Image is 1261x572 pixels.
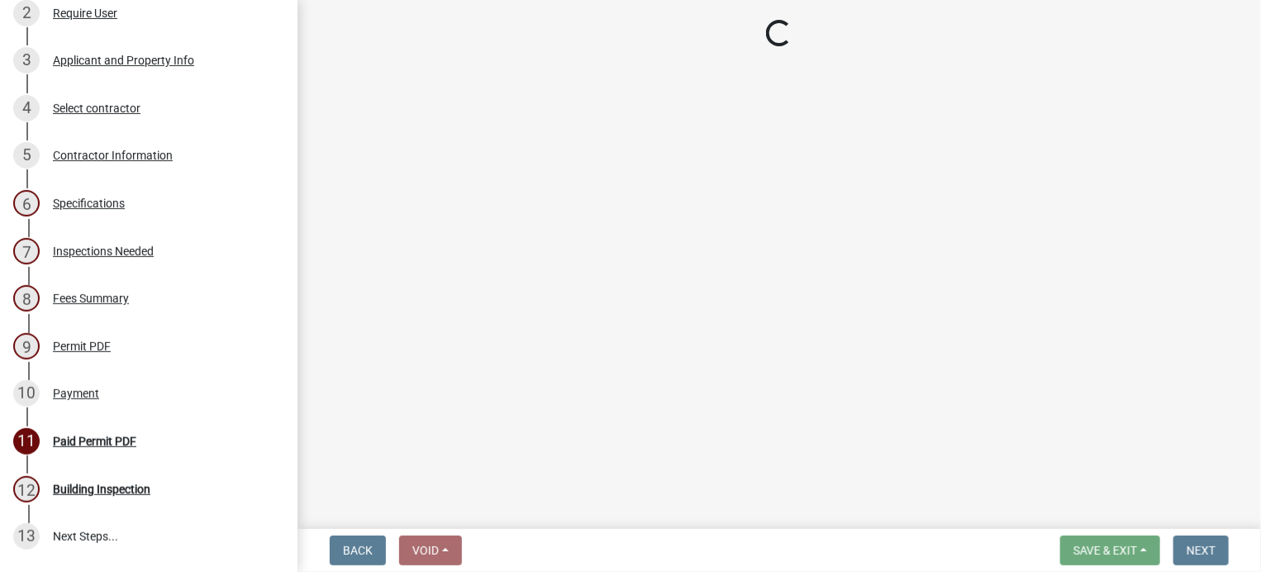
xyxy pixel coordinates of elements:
[53,55,194,66] div: Applicant and Property Info
[13,47,40,74] div: 3
[53,7,117,19] div: Require User
[412,544,439,557] span: Void
[53,436,136,447] div: Paid Permit PDF
[53,293,129,304] div: Fees Summary
[13,333,40,360] div: 9
[330,536,386,565] button: Back
[1060,536,1160,565] button: Save & Exit
[53,102,140,114] div: Select contractor
[1173,536,1229,565] button: Next
[13,285,40,312] div: 8
[53,245,154,257] div: Inspections Needed
[13,380,40,407] div: 10
[13,142,40,169] div: 5
[1073,544,1137,557] span: Save & Exit
[343,544,373,557] span: Back
[53,388,99,399] div: Payment
[13,95,40,122] div: 4
[13,523,40,550] div: 13
[13,428,40,455] div: 11
[13,476,40,503] div: 12
[13,190,40,217] div: 6
[13,238,40,265] div: 7
[53,150,173,161] div: Contractor Information
[53,484,150,495] div: Building Inspection
[399,536,462,565] button: Void
[53,341,111,352] div: Permit PDF
[53,198,125,209] div: Specifications
[1187,544,1216,557] span: Next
